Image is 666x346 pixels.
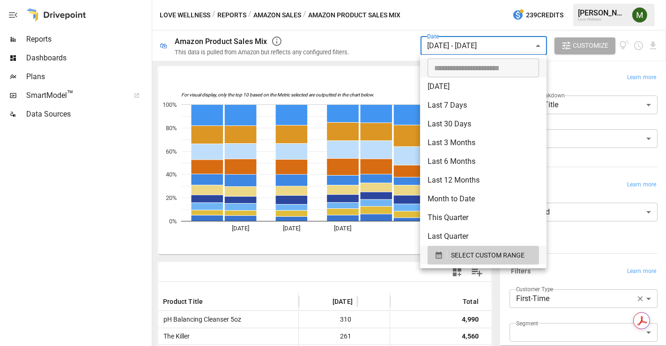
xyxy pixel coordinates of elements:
li: [DATE] [420,77,547,96]
span: SELECT CUSTOM RANGE [451,250,525,261]
li: Month to Date [420,190,547,208]
li: Last 30 Days [420,115,547,133]
li: Last Quarter [420,227,547,246]
li: Last 7 Days [420,96,547,115]
li: Last 12 Months [420,171,547,190]
li: This Quarter [420,208,547,227]
li: Last 3 Months [420,133,547,152]
button: SELECT CUSTOM RANGE [428,246,539,265]
li: Last 6 Months [420,152,547,171]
